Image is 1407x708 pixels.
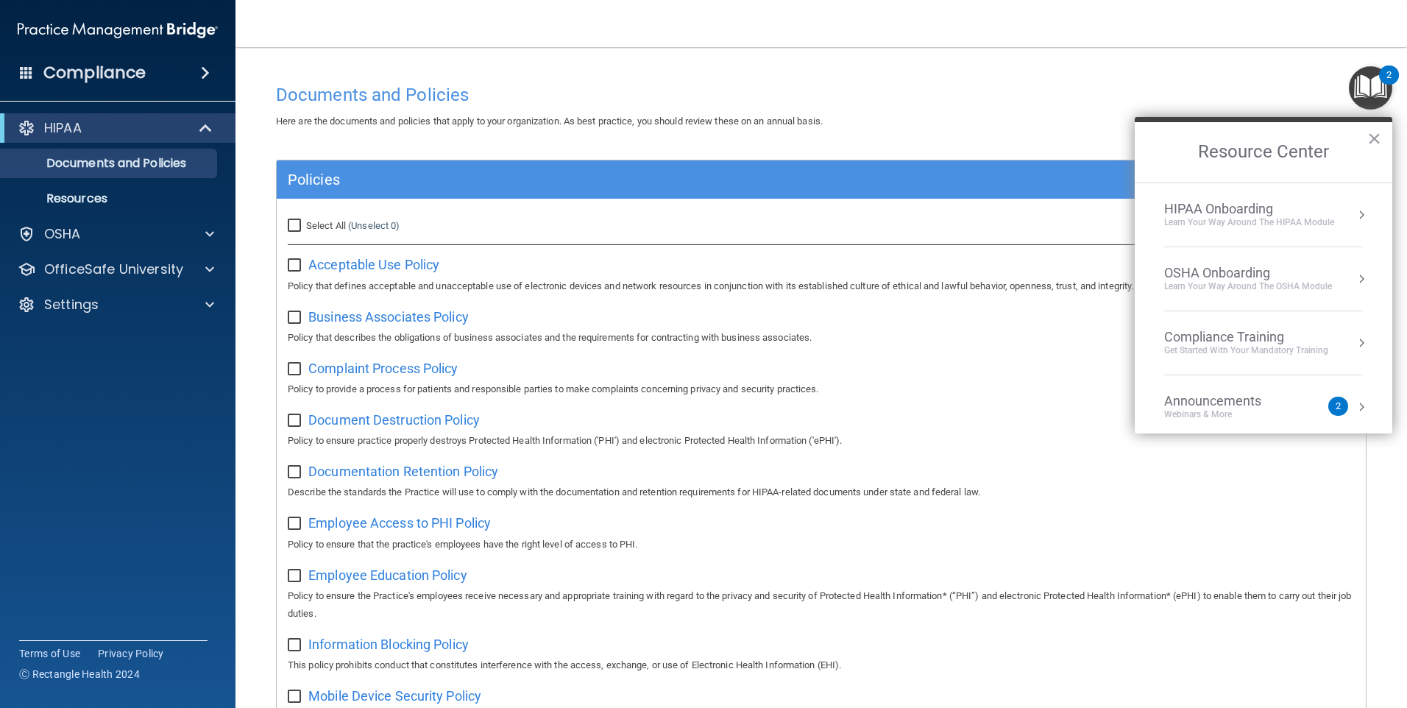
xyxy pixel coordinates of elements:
span: Employee Education Policy [308,567,467,583]
iframe: Drift Widget Chat Controller [1152,603,1389,662]
div: Learn Your Way around the HIPAA module [1164,216,1334,229]
p: Describe the standards the Practice will use to comply with the documentation and retention requi... [288,484,1355,501]
p: Policy to provide a process for patients and responsible parties to make complaints concerning pr... [288,380,1355,398]
span: Here are the documents and policies that apply to your organization. As best practice, you should... [276,116,823,127]
p: This policy prohibits conduct that constitutes interference with the access, exchange, or use of ... [288,656,1355,674]
div: Get Started with your mandatory training [1164,344,1328,357]
div: HIPAA Onboarding [1164,201,1334,217]
div: Webinars & More [1164,408,1291,421]
div: Compliance Training [1164,329,1328,345]
a: OSHA [18,225,214,243]
h4: Documents and Policies [276,85,1367,105]
a: (Unselect 0) [348,220,400,231]
span: Ⓒ Rectangle Health 2024 [19,667,140,682]
span: Employee Access to PHI Policy [308,515,491,531]
img: PMB logo [18,15,218,45]
a: Privacy Policy [98,646,164,661]
p: Resources [10,191,210,206]
div: Announcements [1164,393,1291,409]
span: Mobile Device Security Policy [308,688,481,704]
h2: Resource Center [1135,122,1392,183]
input: Select All (Unselect 0) [288,220,305,232]
p: Documents and Policies [10,156,210,171]
h4: Compliance [43,63,146,83]
a: HIPAA [18,119,213,137]
span: Acceptable Use Policy [308,257,439,272]
p: Policy to ensure the Practice's employees receive necessary and appropriate training with regard ... [288,587,1355,623]
p: Policy that describes the obligations of business associates and the requirements for contracting... [288,329,1355,347]
div: OSHA Onboarding [1164,265,1332,281]
a: Terms of Use [19,646,80,661]
p: Policy that defines acceptable and unacceptable use of electronic devices and network resources i... [288,277,1355,295]
p: Settings [44,296,99,314]
p: Policy to ensure practice properly destroys Protected Health Information ('PHI') and electronic P... [288,432,1355,450]
p: HIPAA [44,119,82,137]
p: Policy to ensure that the practice's employees have the right level of access to PHI. [288,536,1355,553]
div: Learn your way around the OSHA module [1164,280,1332,293]
span: Documentation Retention Policy [308,464,498,479]
span: Business Associates Policy [308,309,469,325]
p: OfficeSafe University [44,261,183,278]
span: Complaint Process Policy [308,361,458,376]
span: Document Destruction Policy [308,412,480,428]
h5: Policies [288,171,1082,188]
button: Open Resource Center, 2 new notifications [1349,66,1392,110]
div: Resource Center [1135,117,1392,433]
a: Policies [288,168,1355,191]
span: Information Blocking Policy [308,637,469,652]
button: Close [1367,127,1381,150]
a: OfficeSafe University [18,261,214,278]
div: 2 [1386,75,1392,94]
a: Settings [18,296,214,314]
span: Select All [306,220,346,231]
p: OSHA [44,225,81,243]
